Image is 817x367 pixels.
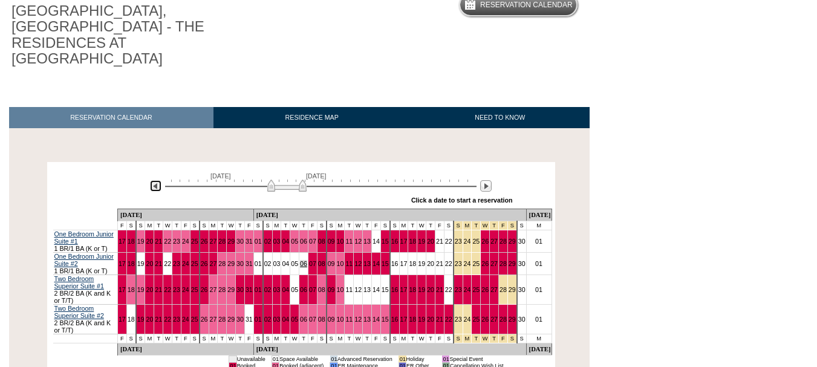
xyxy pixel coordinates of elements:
a: 30 [518,238,526,245]
a: 04 [282,316,289,323]
img: Previous [150,180,161,192]
a: 13 [363,260,371,267]
a: 25 [472,286,480,293]
a: 23 [455,286,462,293]
td: T [281,334,290,343]
a: 16 [391,286,399,293]
a: 05 [291,286,298,293]
a: 25 [191,286,198,293]
td: [DATE] [117,209,253,221]
a: 20 [146,316,153,323]
a: 14 [373,316,380,323]
td: M [526,221,552,230]
a: 30 [518,316,526,323]
a: 18 [409,238,416,245]
a: 05 [291,316,298,323]
a: 21 [155,260,162,267]
a: 20 [146,260,153,267]
td: [DATE] [526,209,552,221]
td: M [209,221,218,230]
a: 19 [137,286,145,293]
a: Two Bedroom Superior Suite #1 [54,275,104,290]
a: 04 [282,260,289,267]
a: 22 [445,286,452,293]
td: F [435,221,444,230]
a: 15 [382,316,389,323]
a: 04 [282,286,289,293]
a: 10 [337,286,344,293]
h1: [GEOGRAPHIC_DATA], [GEOGRAPHIC_DATA] - THE RESIDENCES AT [GEOGRAPHIC_DATA] [9,1,280,70]
a: 30 [518,260,526,267]
a: 21 [155,286,162,293]
a: 21 [436,238,443,245]
td: T [345,334,354,343]
a: 28 [218,238,226,245]
a: 11 [345,260,353,267]
td: T [154,334,163,343]
a: 30 [236,238,244,245]
a: 27 [490,316,498,323]
td: M [145,221,154,230]
td: F [244,221,253,230]
a: 28 [500,260,507,267]
a: 07 [309,238,316,245]
a: One Bedroom Junior Suite #1 [54,230,114,245]
td: M [145,334,154,343]
a: RESERVATION CALENDAR [9,107,213,128]
a: One Bedroom Junior Suite #2 [54,253,114,267]
a: 07 [309,286,316,293]
td: T [426,221,435,230]
a: 17 [119,260,126,267]
a: 16 [391,260,399,267]
td: T [172,334,181,343]
a: 30 [518,286,526,293]
a: 26 [481,316,489,323]
td: F [435,334,444,343]
a: 09 [328,238,335,245]
a: 11 [345,286,353,293]
a: 26 [201,286,208,293]
a: 18 [128,316,135,323]
a: 25 [191,316,198,323]
a: 27 [490,238,498,245]
td: 2 BR/2 BA (K and K or T/T) [53,274,118,304]
a: 27 [210,286,217,293]
td: Thanksgiving [507,334,516,343]
td: Thanksgiving [454,221,463,230]
td: S [444,334,453,343]
a: 07 [309,260,316,267]
a: 31 [246,316,253,323]
td: [DATE] [117,343,253,355]
a: 15 [382,238,389,245]
td: T [154,221,163,230]
a: 28 [218,260,226,267]
a: 29 [509,286,516,293]
td: F [244,334,253,343]
td: S [380,334,389,343]
a: 10 [337,260,344,267]
a: 22 [164,286,171,293]
a: 12 [354,238,362,245]
td: S [253,334,262,343]
a: 29 [509,316,516,323]
td: T [218,334,227,343]
a: 09 [328,260,335,267]
td: S [263,221,272,230]
td: S [136,334,145,343]
a: 30 [236,260,244,267]
td: S [317,334,326,343]
td: Thanksgiving [481,221,490,230]
a: 30 [236,286,244,293]
a: 26 [201,238,208,245]
a: 15 [382,286,389,293]
a: 10 [337,316,344,323]
a: 24 [182,260,189,267]
td: 1 BR/1 BA (K or T) [53,230,118,252]
td: M [336,334,345,343]
td: F [371,334,380,343]
td: S [190,221,199,230]
td: Thanksgiving [499,221,508,230]
a: 27 [210,316,217,323]
a: Two Bedroom Superior Suite #2 [54,305,104,319]
td: Thanksgiving [463,334,472,343]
